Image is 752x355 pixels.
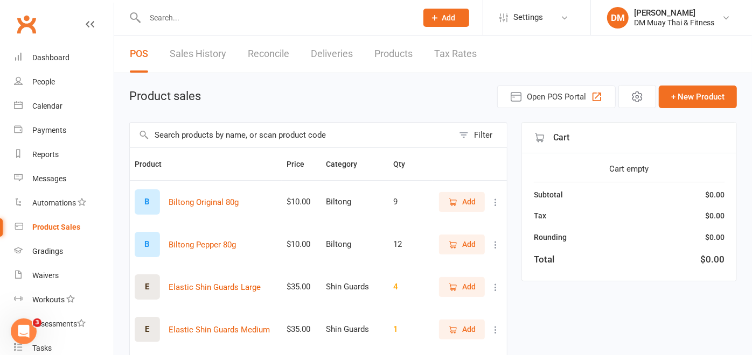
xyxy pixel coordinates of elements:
[534,231,567,243] div: Rounding
[534,210,546,222] div: Tax
[32,295,65,304] div: Workouts
[135,317,160,342] div: Set product image
[14,288,114,312] a: Workouts
[634,18,714,27] div: DM Muay Thai & Fitness
[169,238,236,251] button: Biltong Pepper 80g
[326,240,384,249] div: Biltong
[32,126,66,134] div: Payments
[700,252,725,267] div: $0.00
[287,240,316,249] div: $10.00
[33,318,41,327] span: 3
[287,325,316,334] div: $35.00
[32,247,63,255] div: Gradings
[14,143,114,167] a: Reports
[32,53,69,62] div: Dashboard
[169,281,261,294] button: Elastic Shin Guards Large
[527,90,586,103] span: Open POS Portal
[32,174,66,183] div: Messages
[393,160,417,168] span: Qty
[248,35,289,73] a: Reconcile
[534,162,725,175] div: Cart empty
[170,35,226,73] a: Sales History
[393,282,428,292] div: 4
[634,8,714,18] div: [PERSON_NAME]
[32,223,80,231] div: Product Sales
[374,35,413,73] a: Products
[393,197,428,207] div: 9
[14,239,114,264] a: Gradings
[439,192,485,211] button: Add
[130,35,148,73] a: POS
[14,167,114,191] a: Messages
[705,189,725,201] div: $0.00
[454,123,507,147] button: Filter
[32,198,76,207] div: Automations
[326,158,369,171] button: Category
[326,325,384,334] div: Shin Guards
[287,160,316,168] span: Price
[462,238,476,250] span: Add
[534,252,554,267] div: Total
[705,210,725,222] div: $0.00
[135,160,173,168] span: Product
[135,274,160,300] div: Set product image
[129,90,201,103] h1: Product sales
[311,35,353,73] a: Deliveries
[393,240,428,249] div: 12
[497,86,616,108] button: Open POS Portal
[659,86,737,108] button: + New Product
[439,277,485,296] button: Add
[474,129,492,141] div: Filter
[169,323,270,336] button: Elastic Shin Guards Medium
[462,323,476,335] span: Add
[393,158,417,171] button: Qty
[287,282,316,292] div: $35.00
[705,231,725,243] div: $0.00
[142,10,409,25] input: Search...
[287,158,316,171] button: Price
[32,344,52,352] div: Tasks
[135,158,173,171] button: Product
[522,123,736,153] div: Cart
[14,70,114,94] a: People
[534,189,563,201] div: Subtotal
[169,196,239,209] button: Biltong Original 80g
[135,189,160,215] div: Set product image
[462,196,476,208] span: Add
[607,7,629,29] div: DM
[14,191,114,215] a: Automations
[393,325,428,334] div: 1
[462,281,476,293] span: Add
[14,94,114,118] a: Calendar
[130,123,454,147] input: Search products by name, or scan product code
[32,150,59,159] div: Reports
[287,197,316,207] div: $10.00
[32,319,86,328] div: Assessments
[32,271,59,280] div: Waivers
[326,160,369,168] span: Category
[14,118,114,143] a: Payments
[439,319,485,339] button: Add
[14,46,114,70] a: Dashboard
[32,102,62,110] div: Calendar
[439,235,485,254] button: Add
[326,282,384,292] div: Shin Guards
[13,11,40,38] a: Clubworx
[11,318,37,344] iframe: Intercom live chat
[326,197,384,207] div: Biltong
[14,312,114,336] a: Assessments
[135,232,160,257] div: Set product image
[442,13,456,22] span: Add
[434,35,477,73] a: Tax Rates
[513,5,543,30] span: Settings
[14,215,114,239] a: Product Sales
[423,9,469,27] button: Add
[32,77,55,86] div: People
[14,264,114,288] a: Waivers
